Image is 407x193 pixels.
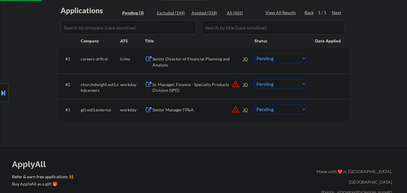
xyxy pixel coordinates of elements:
input: Search by title (case sensitive) [202,20,345,35]
div: icims [120,56,145,62]
div: ApplyAll [12,159,53,169]
div: Senior Manager FP&A [152,107,243,113]
a: Refer & earn free applications 👯‍♀️ [12,175,191,181]
div: Excluded (144) [157,10,187,16]
div: Sr. Manager, Finance - Specialty Products Division (SPD) [152,82,243,93]
a: Buy ApplyAll as a gift 🎁 [12,181,72,188]
div: workday [120,82,145,88]
div: Made with ❤️ in [GEOGRAPHIC_DATA], [GEOGRAPHIC_DATA] [314,166,392,187]
div: Back [305,10,314,16]
div: Status [255,35,306,46]
div: Date Applied [315,38,342,44]
div: All (465) [227,10,257,16]
div: Applications [61,7,120,14]
div: Pending (3) [122,10,152,16]
button: warning_amber [231,105,240,114]
div: workday [120,107,145,113]
div: JD [243,79,249,90]
div: Next [332,10,342,16]
div: View All Results [265,10,298,16]
div: Title [145,38,249,44]
div: Buy ApplyAll as a gift 🎁 [12,182,72,186]
div: 1 / 1 [318,10,332,16]
input: Search by company (case sensitive) [61,20,196,35]
button: warning_amber [231,80,240,88]
div: ATS [120,38,145,44]
div: JD [243,53,249,64]
div: Applied (318) [192,10,222,16]
div: JD [243,104,249,115]
div: Senior Director of Financial Planning and Analysis [152,56,243,68]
